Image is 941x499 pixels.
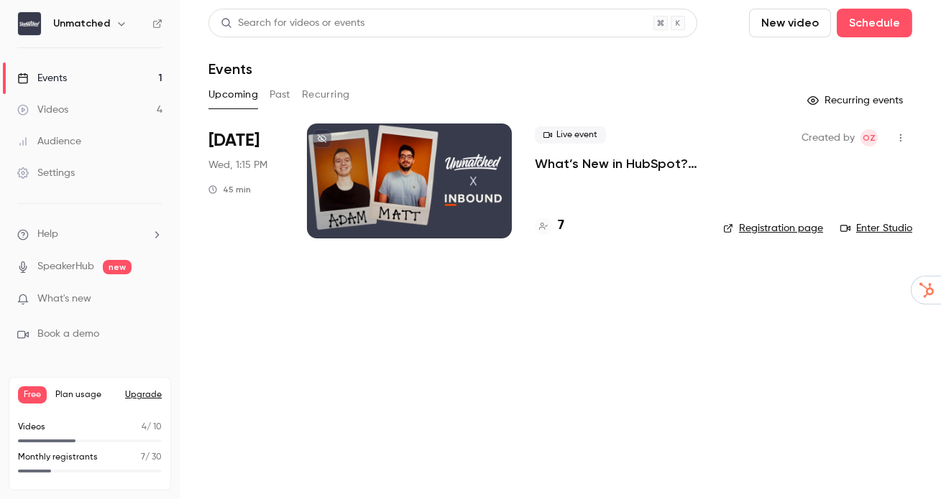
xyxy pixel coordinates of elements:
span: Ola Zych [860,129,878,146]
li: help-dropdown-opener [17,227,162,242]
div: Videos [17,103,68,117]
button: Past [270,83,290,106]
h6: Unmatched [53,17,110,31]
span: 4 [142,423,147,432]
span: Created by [802,129,855,146]
h1: Events [208,60,252,78]
button: New video [749,9,831,37]
div: Audience [17,134,81,149]
span: What's new [37,292,91,307]
p: Monthly registrants [18,451,98,464]
span: [DATE] [208,129,260,152]
a: 7 [535,216,564,235]
span: Wed, 1:15 PM [208,158,267,172]
p: Videos [18,421,45,434]
button: Upcoming [208,83,258,106]
button: Recurring [302,83,350,106]
div: Settings [17,166,75,180]
span: 7 [141,453,145,462]
span: Book a demo [37,327,99,342]
div: 45 min [208,184,251,195]
span: Live event [535,126,606,144]
button: Upgrade [125,389,162,401]
div: Sep 10 Wed, 1:15 PM (Europe/London) [208,123,284,238]
h4: 7 [558,216,564,235]
span: Free [18,386,47,404]
a: SpeakerHub [37,259,94,274]
div: Events [17,71,67,85]
span: Help [37,227,58,242]
span: Plan usage [55,389,116,401]
img: Unmatched [18,12,41,35]
a: Registration page [723,221,823,235]
a: What’s New in HubSpot? INBOUND edition [535,155,700,172]
button: Schedule [837,9,912,37]
span: new [103,260,132,274]
p: / 10 [142,421,162,434]
div: Search for videos or events [221,16,364,31]
a: Enter Studio [840,221,912,235]
span: OZ [863,129,876,146]
button: Recurring events [801,89,912,112]
p: / 30 [141,451,162,464]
